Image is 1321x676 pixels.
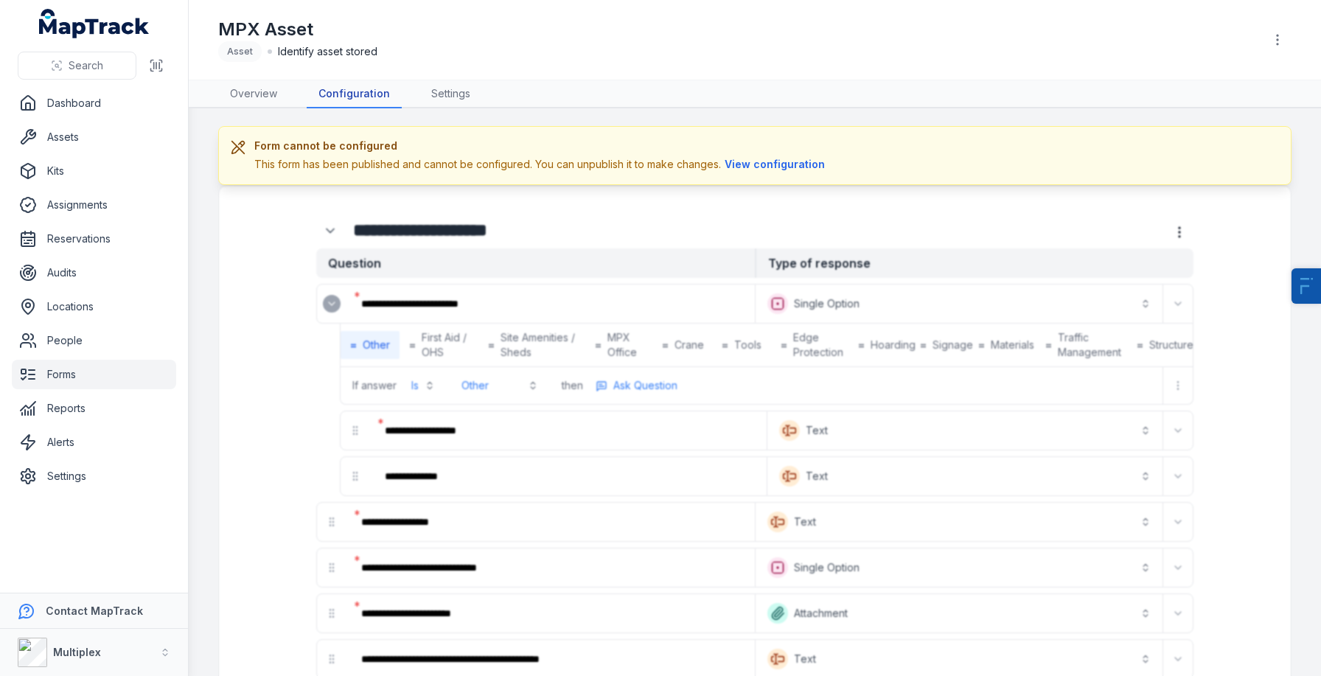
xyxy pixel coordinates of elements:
strong: Multiplex [53,646,101,658]
a: Assignments [12,190,176,220]
a: Alerts [12,428,176,457]
a: Assets [12,122,176,152]
a: Locations [12,292,176,321]
button: View configuration [721,156,829,173]
span: Identify asset stored [278,44,377,59]
div: Asset [218,41,262,62]
a: People [12,326,176,355]
a: Reports [12,394,176,423]
a: Kits [12,156,176,186]
span: Search [69,58,103,73]
h1: MPX Asset [218,18,377,41]
a: Settings [419,80,482,108]
a: Audits [12,258,176,288]
a: Settings [12,461,176,491]
a: MapTrack [39,9,150,38]
button: Search [18,52,136,80]
a: Overview [218,80,289,108]
div: This form has been published and cannot be configured. You can unpublish it to make changes. [254,156,829,173]
h3: Form cannot be configured [254,139,829,153]
a: Reservations [12,224,176,254]
a: Configuration [307,80,402,108]
strong: Contact MapTrack [46,604,143,617]
a: Dashboard [12,88,176,118]
a: Forms [12,360,176,389]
